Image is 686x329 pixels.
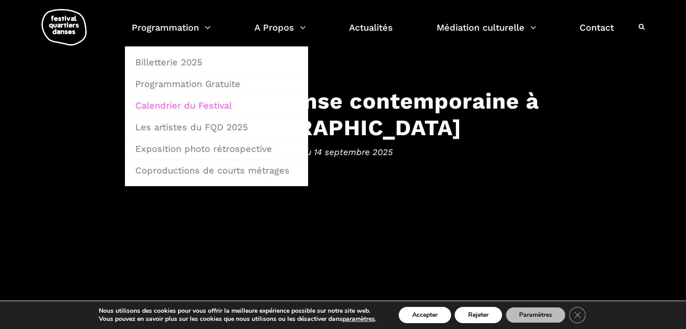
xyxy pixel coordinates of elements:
[437,20,536,46] a: Médiation culturelle
[130,52,303,73] a: Billetterie 2025
[130,160,303,181] a: Coproductions de courts métrages
[130,95,303,116] a: Calendrier du Festival
[254,20,306,46] a: A Propos
[64,145,623,159] span: 4 au 14 septembre 2025
[569,307,585,323] button: Close GDPR Cookie Banner
[99,315,376,323] p: Vous pouvez en savoir plus sur les cookies que nous utilisons ou les désactiver dans .
[41,9,87,46] img: logo-fqd-med
[130,138,303,159] a: Exposition photo rétrospective
[99,307,376,315] p: Nous utilisons des cookies pour vous offrir la meilleure expérience possible sur notre site web.
[132,20,211,46] a: Programmation
[342,315,375,323] button: paramètres
[455,307,502,323] button: Rejeter
[64,88,623,141] h3: Festival de danse contemporaine à [GEOGRAPHIC_DATA]
[580,20,614,46] a: Contact
[506,307,566,323] button: Paramètres
[399,307,451,323] button: Accepter
[130,117,303,137] a: Les artistes du FQD 2025
[130,73,303,94] a: Programmation Gratuite
[349,20,393,46] a: Actualités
